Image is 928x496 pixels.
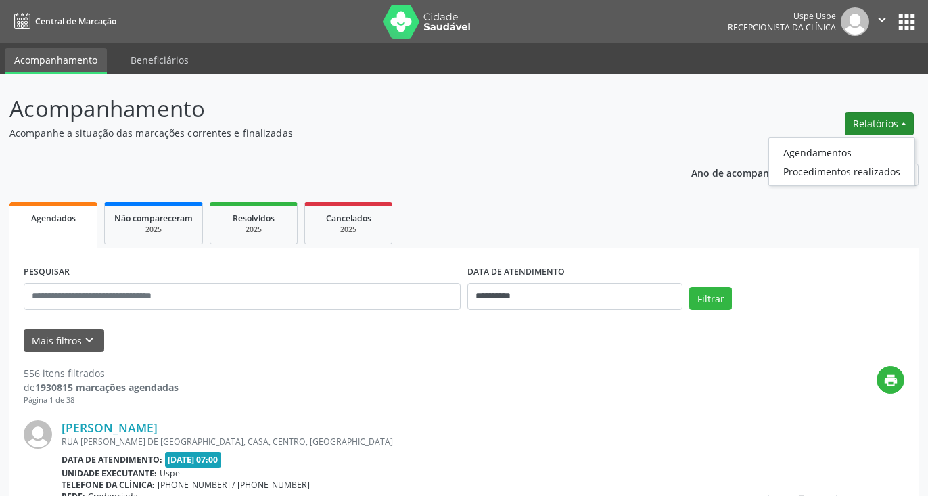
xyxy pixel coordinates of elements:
[728,10,836,22] div: Uspe Uspe
[877,366,904,394] button: print
[62,479,155,491] b: Telefone da clínica:
[24,329,104,353] button: Mais filtroskeyboard_arrow_down
[62,436,701,447] div: RUA [PERSON_NAME] DE [GEOGRAPHIC_DATA], CASA, CENTRO, [GEOGRAPHIC_DATA]
[114,212,193,224] span: Não compareceram
[24,394,179,406] div: Página 1 de 38
[845,112,914,135] button: Relatórios
[62,454,162,466] b: Data de atendimento:
[9,126,646,140] p: Acompanhe a situação das marcações correntes e finalizadas
[160,468,180,479] span: Uspe
[875,12,889,27] i: 
[728,22,836,33] span: Recepcionista da clínica
[769,162,914,181] a: Procedimentos realizados
[315,225,382,235] div: 2025
[768,137,915,186] ul: Relatórios
[467,262,565,283] label: DATA DE ATENDIMENTO
[895,10,919,34] button: apps
[114,225,193,235] div: 2025
[121,48,198,72] a: Beneficiários
[769,143,914,162] a: Agendamentos
[24,380,179,394] div: de
[326,212,371,224] span: Cancelados
[62,420,158,435] a: [PERSON_NAME]
[5,48,107,74] a: Acompanhamento
[233,212,275,224] span: Resolvidos
[158,479,310,491] span: [PHONE_NUMBER] / [PHONE_NUMBER]
[24,366,179,380] div: 556 itens filtrados
[31,212,76,224] span: Agendados
[691,164,811,181] p: Ano de acompanhamento
[35,381,179,394] strong: 1930815 marcações agendadas
[9,10,116,32] a: Central de Marcação
[841,7,869,36] img: img
[9,92,646,126] p: Acompanhamento
[165,452,222,468] span: [DATE] 07:00
[689,287,732,310] button: Filtrar
[24,262,70,283] label: PESQUISAR
[62,468,157,479] b: Unidade executante:
[82,333,97,348] i: keyboard_arrow_down
[220,225,287,235] div: 2025
[24,420,52,449] img: img
[883,373,898,388] i: print
[35,16,116,27] span: Central de Marcação
[869,7,895,36] button: 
